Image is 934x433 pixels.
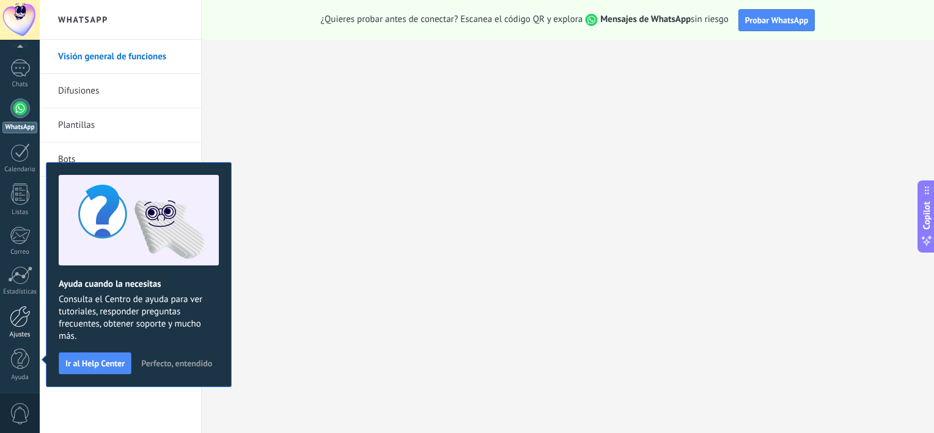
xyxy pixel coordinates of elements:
[2,288,38,296] div: Estadísticas
[59,278,219,290] h2: Ayuda cuando la necesitas
[921,202,933,230] span: Copilot
[2,81,38,89] div: Chats
[2,122,37,133] div: WhatsApp
[40,40,201,74] li: Visión general de funciones
[40,142,201,177] li: Bots
[136,354,218,372] button: Perfecto, entendido
[58,142,189,177] a: Bots
[600,13,691,25] strong: Mensajes de WhatsApp
[59,294,219,342] span: Consulta el Centro de ayuda para ver tutoriales, responder preguntas frecuentes, obtener soporte ...
[59,352,131,374] button: Ir al Help Center
[2,209,38,216] div: Listas
[141,359,212,368] span: Perfecto, entendido
[2,331,38,339] div: Ajustes
[745,15,809,26] span: Probar WhatsApp
[58,108,189,142] a: Plantillas
[2,374,38,382] div: Ayuda
[58,74,189,108] a: Difusiones
[65,359,125,368] span: Ir al Help Center
[2,248,38,256] div: Correo
[321,13,729,26] span: ¿Quieres probar antes de conectar? Escanea el código QR y explora sin riesgo
[2,166,38,174] div: Calendario
[58,40,189,74] a: Visión general de funciones
[738,9,815,31] button: Probar WhatsApp
[40,108,201,142] li: Plantillas
[40,74,201,108] li: Difusiones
